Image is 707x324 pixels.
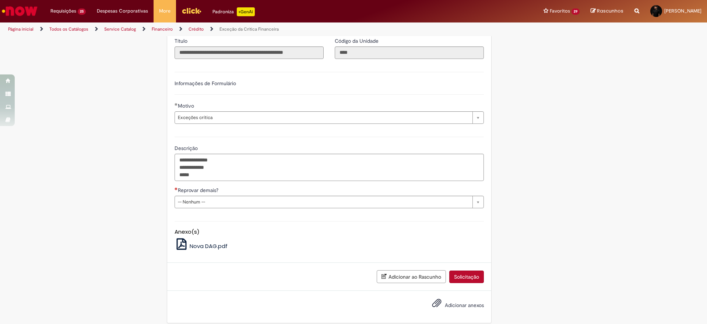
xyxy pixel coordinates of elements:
[597,7,623,14] span: Rascunhos
[178,102,196,109] span: Motivo
[78,8,86,15] span: 25
[6,22,466,36] ul: Trilhas de página
[49,26,88,32] a: Todos os Catálogos
[178,112,469,123] span: Exceções crítica
[175,187,178,190] span: Necessários
[175,38,189,44] span: Somente leitura - Título
[430,296,443,313] button: Adicionar anexos
[377,270,446,283] button: Adicionar ao Rascunho
[189,26,204,32] a: Crédito
[175,103,178,106] span: Obrigatório Preenchido
[178,196,469,208] span: -- Nenhum --
[571,8,580,15] span: 29
[178,187,220,194] span: Reprovar demais?
[335,38,380,44] span: Somente leitura - Código da Unidade
[175,37,189,45] label: Somente leitura - Título
[175,242,228,250] a: Nova DAG.pdf
[449,271,484,283] button: Solicitação
[175,46,324,59] input: Título
[664,8,701,14] span: [PERSON_NAME]
[159,7,170,15] span: More
[175,154,484,181] textarea: Descrição
[50,7,76,15] span: Requisições
[335,37,380,45] label: Somente leitura - Código da Unidade
[219,26,279,32] a: Exceção da Crítica Financeira
[212,7,255,16] div: Padroniza
[97,7,148,15] span: Despesas Corporativas
[8,26,34,32] a: Página inicial
[175,145,199,151] span: Descrição
[104,26,136,32] a: Service Catalog
[182,5,201,16] img: click_logo_yellow_360x200.png
[190,242,228,250] span: Nova DAG.pdf
[237,7,255,16] p: +GenAi
[591,8,623,15] a: Rascunhos
[335,46,484,59] input: Código da Unidade
[152,26,173,32] a: Financeiro
[175,229,484,235] h5: Anexo(s)
[550,7,570,15] span: Favoritos
[445,302,484,309] span: Adicionar anexos
[175,80,236,87] label: Informações de Formulário
[1,4,39,18] img: ServiceNow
